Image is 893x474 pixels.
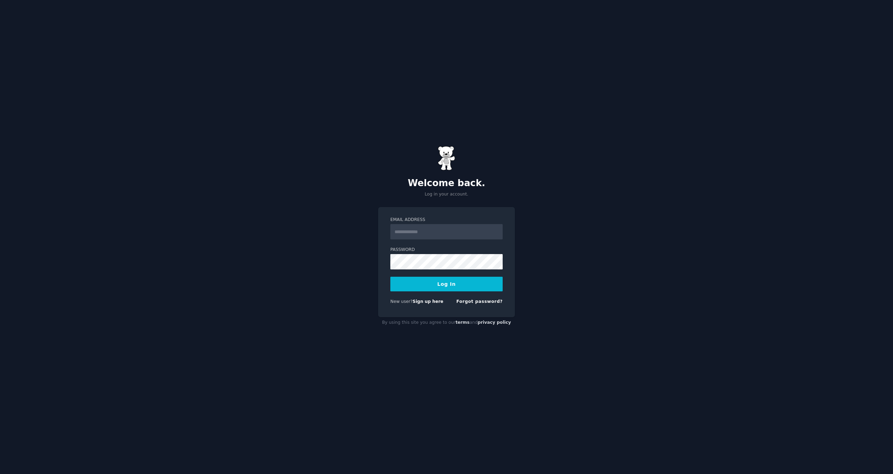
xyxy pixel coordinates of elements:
label: Password [390,247,503,253]
p: Log in your account. [378,191,515,198]
img: Gummy Bear [438,146,455,170]
a: terms [456,320,470,325]
a: Forgot password? [456,299,503,304]
div: By using this site you agree to our and [378,317,515,328]
span: New user? [390,299,413,304]
a: privacy policy [478,320,511,325]
button: Log In [390,277,503,291]
label: Email Address [390,217,503,223]
h2: Welcome back. [378,178,515,189]
a: Sign up here [413,299,443,304]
